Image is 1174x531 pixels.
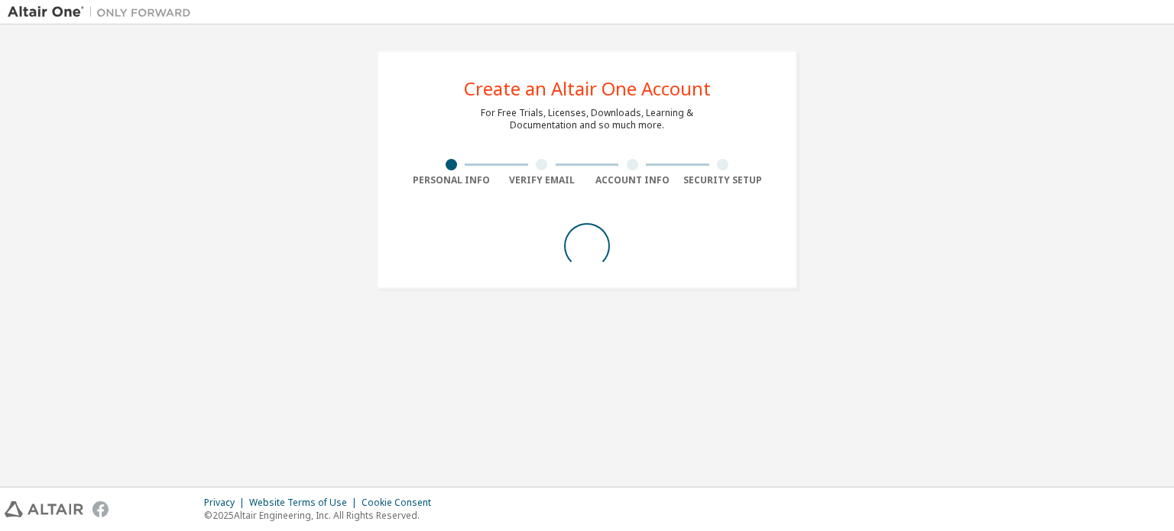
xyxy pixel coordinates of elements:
div: For Free Trials, Licenses, Downloads, Learning & Documentation and so much more. [481,107,693,131]
div: Security Setup [678,174,769,186]
div: Verify Email [497,174,588,186]
img: Altair One [8,5,199,20]
div: Account Info [587,174,678,186]
img: altair_logo.svg [5,501,83,517]
div: Cookie Consent [362,497,440,509]
div: Website Terms of Use [249,497,362,509]
p: © 2025 Altair Engineering, Inc. All Rights Reserved. [204,509,440,522]
img: facebook.svg [92,501,109,517]
div: Personal Info [406,174,497,186]
div: Privacy [204,497,249,509]
div: Create an Altair One Account [464,79,711,98]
